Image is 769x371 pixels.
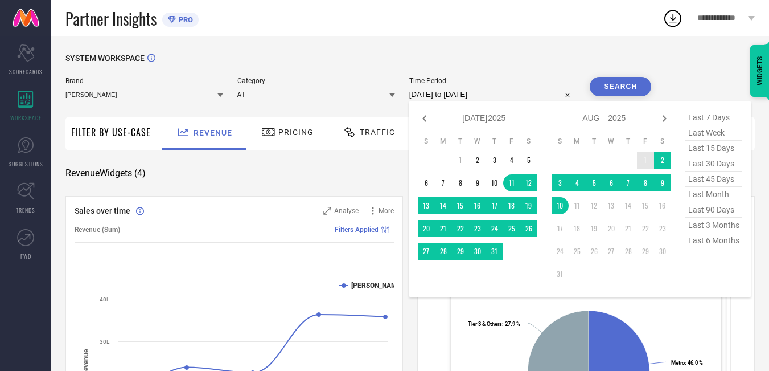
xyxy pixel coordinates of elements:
td: Tue Aug 12 2025 [586,197,603,214]
td: Sun Aug 03 2025 [552,174,569,191]
td: Mon Jul 14 2025 [435,197,452,214]
span: More [379,207,394,215]
td: Fri Jul 18 2025 [503,197,520,214]
td: Mon Jul 21 2025 [435,220,452,237]
td: Wed Jul 23 2025 [469,220,486,237]
span: last 15 days [685,141,742,156]
span: Time Period [409,77,576,85]
span: | [392,226,394,234]
svg: Zoom [323,207,331,215]
span: Filters Applied [335,226,379,234]
th: Tuesday [586,137,603,146]
td: Sun Aug 10 2025 [552,197,569,214]
td: Sat Aug 02 2025 [654,152,671,169]
td: Sun Aug 31 2025 [552,266,569,283]
td: Fri Aug 01 2025 [637,152,654,169]
div: Previous month [418,112,431,125]
td: Wed Aug 13 2025 [603,197,620,214]
td: Sat Jul 12 2025 [520,174,537,191]
th: Monday [569,137,586,146]
span: last 30 days [685,156,742,172]
text: 40L [100,296,110,303]
td: Thu Aug 28 2025 [620,243,637,260]
td: Sat Aug 30 2025 [654,243,671,260]
span: SYSTEM WORKSPACE [65,54,145,63]
td: Mon Jul 07 2025 [435,174,452,191]
span: last 45 days [685,172,742,187]
span: SUGGESTIONS [9,160,43,168]
span: SCORECARDS [9,67,43,76]
td: Fri Jul 25 2025 [503,220,520,237]
th: Tuesday [452,137,469,146]
td: Wed Jul 02 2025 [469,152,486,169]
span: last 7 days [685,110,742,125]
th: Saturday [520,137,537,146]
span: Category [237,77,395,85]
td: Tue Aug 19 2025 [586,220,603,237]
span: Brand [65,77,223,85]
button: Search [590,77,651,96]
td: Tue Jul 29 2025 [452,243,469,260]
td: Thu Jul 10 2025 [486,174,503,191]
th: Friday [503,137,520,146]
span: Revenue [194,128,232,137]
td: Sun Jul 06 2025 [418,174,435,191]
td: Sun Aug 17 2025 [552,220,569,237]
td: Thu Jul 17 2025 [486,197,503,214]
span: last 6 months [685,233,742,248]
td: Wed Aug 27 2025 [603,243,620,260]
td: Tue Jul 01 2025 [452,152,469,169]
span: Sales over time [75,206,130,215]
td: Thu Aug 07 2025 [620,174,637,191]
th: Thursday [486,137,503,146]
span: WORKSPACE [10,113,42,122]
td: Tue Aug 05 2025 [586,174,603,191]
td: Wed Aug 06 2025 [603,174,620,191]
span: Pricing [278,128,314,137]
td: Tue Jul 08 2025 [452,174,469,191]
td: Sun Jul 20 2025 [418,220,435,237]
td: Sun Jul 27 2025 [418,243,435,260]
th: Saturday [654,137,671,146]
td: Fri Jul 04 2025 [503,152,520,169]
td: Tue Jul 22 2025 [452,220,469,237]
td: Mon Jul 28 2025 [435,243,452,260]
span: Analyse [334,207,359,215]
text: [PERSON_NAME] [351,282,403,290]
td: Fri Aug 22 2025 [637,220,654,237]
span: last 3 months [685,218,742,233]
th: Thursday [620,137,637,146]
td: Sat Jul 19 2025 [520,197,537,214]
td: Thu Aug 14 2025 [620,197,637,214]
span: Partner Insights [65,7,157,30]
text: : 27.9 % [468,321,520,327]
td: Mon Aug 11 2025 [569,197,586,214]
td: Tue Aug 26 2025 [586,243,603,260]
td: Thu Jul 03 2025 [486,152,503,169]
td: Fri Aug 29 2025 [637,243,654,260]
td: Fri Jul 11 2025 [503,174,520,191]
td: Sat Aug 09 2025 [654,174,671,191]
text: : 46.0 % [671,360,703,366]
td: Tue Jul 15 2025 [452,197,469,214]
td: Sat Jul 05 2025 [520,152,537,169]
th: Monday [435,137,452,146]
td: Wed Aug 20 2025 [603,220,620,237]
td: Mon Aug 04 2025 [569,174,586,191]
td: Wed Jul 16 2025 [469,197,486,214]
text: 30L [100,339,110,345]
span: last month [685,187,742,202]
span: Filter By Use-Case [71,125,151,139]
th: Wednesday [603,137,620,146]
td: Mon Aug 18 2025 [569,220,586,237]
span: Traffic [360,128,395,137]
td: Thu Aug 21 2025 [620,220,637,237]
div: Open download list [663,8,683,28]
input: Select time period [409,88,576,101]
span: TRENDS [16,206,35,214]
td: Sat Aug 23 2025 [654,220,671,237]
span: PRO [176,15,193,24]
td: Wed Jul 09 2025 [469,174,486,191]
td: Sat Aug 16 2025 [654,197,671,214]
span: FWD [20,252,31,260]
